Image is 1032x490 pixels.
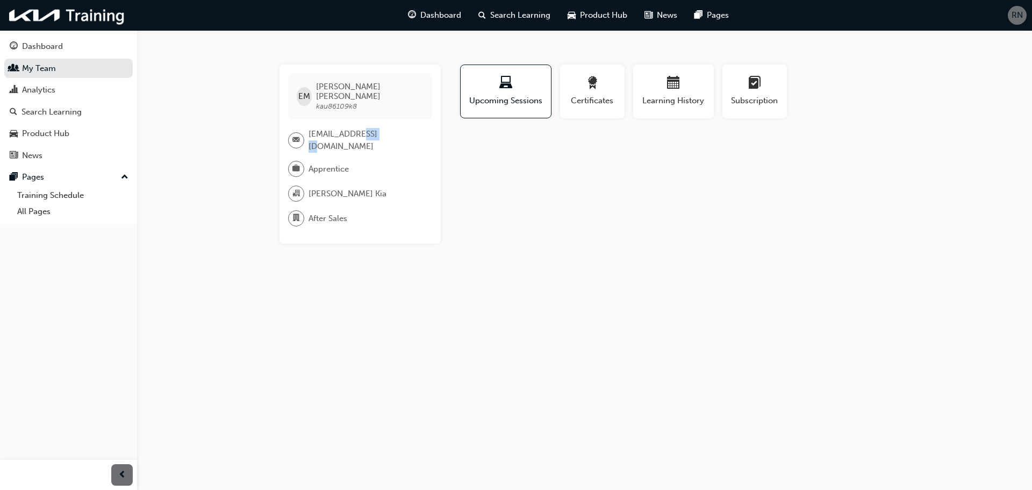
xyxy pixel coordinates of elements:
span: pages-icon [694,9,703,22]
a: search-iconSearch Learning [470,4,559,26]
button: Upcoming Sessions [460,65,551,118]
button: DashboardMy TeamAnalyticsSearch LearningProduct HubNews [4,34,133,167]
span: email-icon [292,133,300,147]
button: Certificates [560,65,625,118]
span: chart-icon [10,86,18,95]
div: Search Learning [21,106,82,118]
span: News [657,9,677,22]
span: people-icon [10,64,18,74]
span: car-icon [568,9,576,22]
a: pages-iconPages [686,4,737,26]
span: Certificates [568,95,617,107]
div: Product Hub [22,127,69,140]
span: organisation-icon [292,187,300,201]
a: All Pages [13,203,133,220]
span: Search Learning [490,9,550,22]
span: Pages [707,9,729,22]
span: news-icon [10,151,18,161]
span: search-icon [478,9,486,22]
span: After Sales [309,212,347,225]
a: car-iconProduct Hub [559,4,636,26]
a: My Team [4,59,133,79]
span: guage-icon [10,42,18,52]
span: briefcase-icon [292,162,300,176]
span: search-icon [10,108,17,117]
span: Product Hub [580,9,627,22]
a: Product Hub [4,124,133,144]
span: Subscription [730,95,779,107]
a: guage-iconDashboard [399,4,470,26]
span: Upcoming Sessions [469,95,543,107]
span: [PERSON_NAME] Kia [309,188,386,200]
div: News [22,150,42,162]
a: News [4,146,133,166]
div: Pages [22,171,44,183]
a: Analytics [4,80,133,100]
span: prev-icon [118,468,126,482]
span: laptop-icon [499,76,512,91]
span: [PERSON_NAME] [PERSON_NAME] [316,82,423,101]
div: Dashboard [22,40,63,53]
img: kia-training [5,4,129,26]
span: Learning History [641,95,706,107]
span: kau86109k8 [316,102,357,111]
span: EM [298,90,310,103]
a: Search Learning [4,102,133,122]
div: Analytics [22,84,55,96]
span: up-icon [121,171,128,184]
button: Learning History [633,65,714,118]
span: learningplan-icon [748,76,761,91]
button: Pages [4,167,133,187]
span: department-icon [292,211,300,225]
button: Subscription [722,65,787,118]
a: news-iconNews [636,4,686,26]
a: Training Schedule [13,187,133,204]
span: award-icon [586,76,599,91]
span: news-icon [644,9,653,22]
span: Dashboard [420,9,461,22]
button: RN [1008,6,1027,25]
span: calendar-icon [667,76,680,91]
span: Apprentice [309,163,349,175]
span: car-icon [10,129,18,139]
span: RN [1012,9,1023,22]
span: pages-icon [10,173,18,182]
span: [EMAIL_ADDRESS][DOMAIN_NAME] [309,128,424,152]
span: guage-icon [408,9,416,22]
a: Dashboard [4,37,133,56]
